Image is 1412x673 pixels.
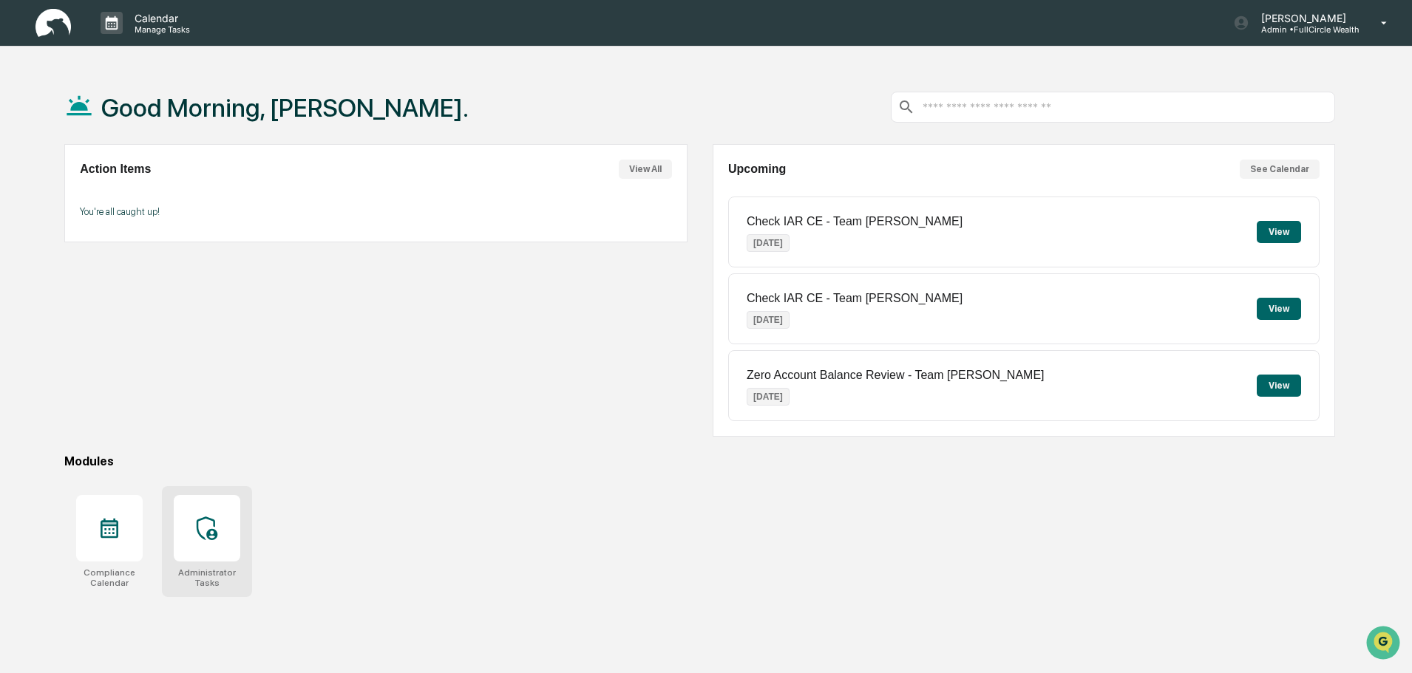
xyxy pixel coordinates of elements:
button: View [1257,221,1301,243]
p: [DATE] [747,311,790,329]
h1: Good Morning, [PERSON_NAME]. [101,93,469,123]
button: View [1257,375,1301,397]
button: View [1257,298,1301,320]
p: How can we help? [15,31,269,55]
span: Pylon [147,250,179,262]
span: Data Lookup [30,214,93,229]
div: We're available if you need us! [50,128,187,140]
p: [DATE] [747,388,790,406]
div: 🖐️ [15,188,27,199]
div: Modules [64,454,1335,468]
div: 🗄️ [107,188,119,199]
p: Admin • FullCircle Wealth [1249,24,1360,35]
div: Compliance Calendar [76,567,143,588]
iframe: Open customer support [1365,624,1405,664]
div: 🔎 [15,216,27,228]
span: Preclearance [30,186,95,201]
p: Zero Account Balance Review - Team [PERSON_NAME] [747,369,1045,382]
h2: Upcoming [728,163,786,176]
button: View All [619,160,672,179]
div: Administrator Tasks [174,567,240,588]
p: [DATE] [747,234,790,252]
p: Calendar [123,12,197,24]
a: 🔎Data Lookup [9,208,99,235]
p: [PERSON_NAME] [1249,12,1360,24]
p: You're all caught up! [80,206,671,217]
img: logo [35,9,71,38]
div: Start new chat [50,113,242,128]
span: Attestations [122,186,183,201]
img: 1746055101610-c473b297-6a78-478c-a979-82029cc54cd1 [15,113,41,140]
a: Powered byPylon [104,250,179,262]
button: Start new chat [251,117,269,135]
button: See Calendar [1240,160,1320,179]
p: Manage Tasks [123,24,197,35]
p: Check IAR CE - Team [PERSON_NAME] [747,215,963,228]
h2: Action Items [80,163,151,176]
a: 🗄️Attestations [101,180,189,207]
p: Check IAR CE - Team [PERSON_NAME] [747,292,963,305]
a: 🖐️Preclearance [9,180,101,207]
